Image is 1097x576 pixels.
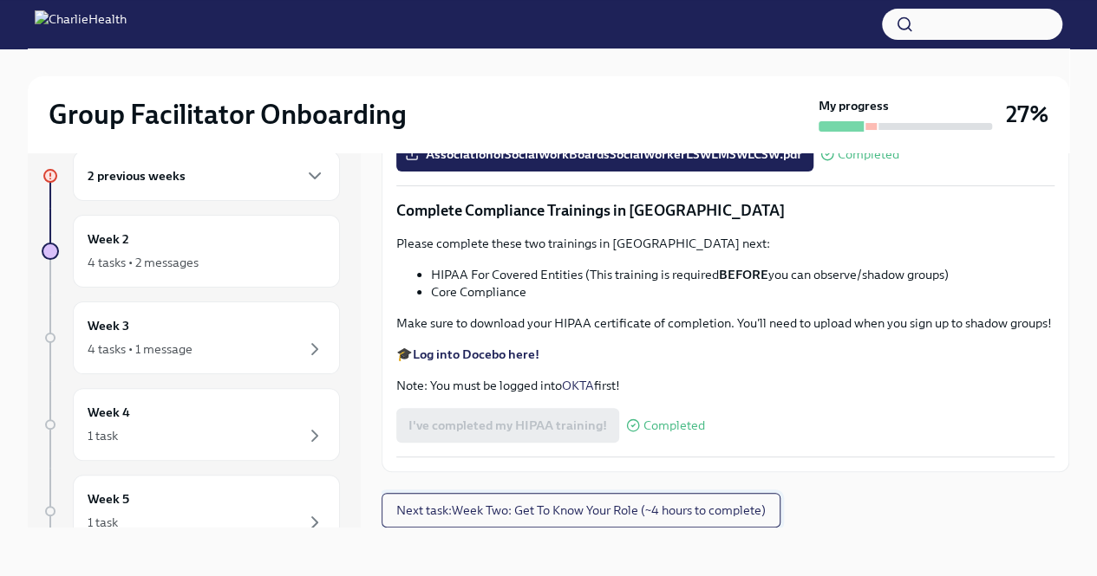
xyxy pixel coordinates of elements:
h3: 27% [1006,99,1048,130]
img: CharlieHealth [35,10,127,38]
h2: Group Facilitator Onboarding [49,97,407,132]
p: Make sure to download your HIPAA certificate of completion. You'll need to upload when you sign u... [396,314,1055,332]
a: Log into Docebo here! [413,346,539,362]
strong: BEFORE [719,267,768,282]
div: 1 task [88,514,118,531]
a: Week 51 task [42,475,340,547]
span: Next task : Week Two: Get To Know Your Role (~4 hours to complete) [396,502,766,519]
h6: Week 2 [88,230,129,249]
a: Week 41 task [42,388,340,461]
button: Next task:Week Two: Get To Know Your Role (~4 hours to complete) [382,493,780,527]
div: 4 tasks • 2 messages [88,254,199,271]
li: HIPAA For Covered Entities (This training is required you can observe/shadow groups) [431,266,1055,283]
a: Week 34 tasks • 1 message [42,301,340,374]
h6: Week 4 [88,403,130,422]
a: OKTA [562,378,594,393]
h6: 2 previous weeks [88,166,186,185]
h6: Week 3 [88,316,129,335]
li: Core Compliance [431,283,1055,301]
p: 🎓 [396,346,1055,363]
p: Complete Compliance Trainings in [GEOGRAPHIC_DATA] [396,200,1055,221]
span: Completed [838,148,899,161]
p: Please complete these two trainings in [GEOGRAPHIC_DATA] next: [396,235,1055,252]
span: AssociationofSocialWorkBoardsSocialWorkerLSWLMSWLCSW.pdf [408,146,801,163]
h6: Week 5 [88,489,129,508]
span: Completed [643,419,705,432]
div: 1 task [88,427,118,444]
label: AssociationofSocialWorkBoardsSocialWorkerLSWLMSWLCSW.pdf [396,137,813,172]
strong: My progress [819,97,889,114]
p: Note: You must be logged into first! [396,377,1055,394]
a: Week 24 tasks • 2 messages [42,215,340,288]
div: 2 previous weeks [73,151,340,201]
div: 4 tasks • 1 message [88,340,193,358]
